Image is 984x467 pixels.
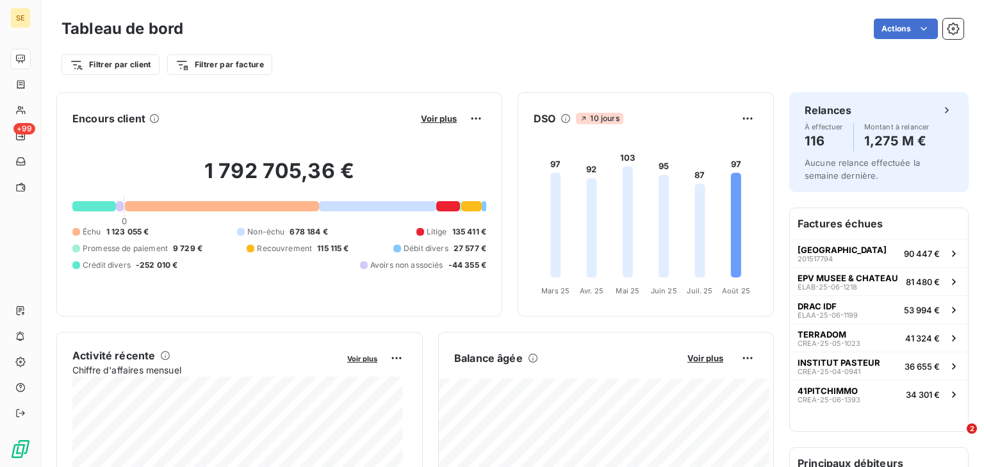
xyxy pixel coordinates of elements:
h6: Activité récente [72,348,155,363]
span: 27 577 € [454,243,486,254]
tspan: Avr. 25 [580,286,603,295]
span: 9 729 € [173,243,202,254]
span: Recouvrement [257,243,312,254]
button: Actions [874,19,938,39]
button: Voir plus [343,352,381,364]
iframe: Intercom live chat [940,423,971,454]
span: Aucune relance effectuée la semaine dernière. [805,158,920,181]
span: [GEOGRAPHIC_DATA] [798,245,887,255]
span: Non-échu [247,226,284,238]
h6: Factures échues [790,208,968,239]
span: Chiffre d'affaires mensuel [72,363,338,377]
button: EPV MUSEE & CHATEAUELAB-25-06-121881 480 € [790,267,968,295]
h2: 1 792 705,36 € [72,158,486,197]
span: 81 480 € [906,277,940,287]
span: 41 324 € [905,333,940,343]
span: Avoirs non associés [370,259,443,271]
span: 41PITCHIMMO [798,386,858,396]
tspan: Juil. 25 [687,286,712,295]
h6: Encours client [72,111,145,126]
span: TERRADOM [798,329,846,340]
tspan: Août 25 [722,286,750,295]
button: TERRADOMCREA-25-05-102341 324 € [790,324,968,352]
span: 36 655 € [905,361,940,372]
h6: Balance âgée [454,350,523,366]
h3: Tableau de bord [61,17,183,40]
button: DRAC IDFELAA-25-06-119953 994 € [790,295,968,324]
span: 2 [967,423,977,434]
span: 0 [122,216,127,226]
span: Voir plus [347,354,377,363]
span: ELAB-25-06-1218 [798,283,857,291]
span: 53 994 € [904,305,940,315]
span: À effectuer [805,123,843,131]
span: +99 [13,123,35,135]
tspan: Mai 25 [616,286,639,295]
span: Montant à relancer [864,123,930,131]
span: Échu [83,226,101,238]
span: Voir plus [687,353,723,363]
span: 1 123 055 € [106,226,149,238]
h6: Relances [805,102,851,118]
span: Litige [427,226,447,238]
span: EPV MUSEE & CHATEAU [798,273,898,283]
span: Débit divers [404,243,448,254]
span: 678 184 € [290,226,327,238]
button: Filtrer par client [61,54,160,75]
div: SE [10,8,31,28]
button: Voir plus [684,352,727,364]
span: Promesse de paiement [83,243,168,254]
tspan: Mars 25 [541,286,570,295]
span: 115 115 € [317,243,348,254]
span: 201517794 [798,255,833,263]
h6: DSO [534,111,555,126]
span: 135 411 € [452,226,486,238]
span: Voir plus [421,113,457,124]
span: ELAA-25-06-1199 [798,311,858,319]
span: -44 355 € [448,259,486,271]
tspan: Juin 25 [651,286,677,295]
button: 41PITCHIMMOCREA-25-06-139334 301 € [790,380,968,408]
span: CREA-25-06-1393 [798,396,860,404]
span: INSTITUT PASTEUR [798,357,880,368]
span: 10 jours [576,113,623,124]
span: CREA-25-04-0941 [798,368,860,375]
span: 90 447 € [904,249,940,259]
span: CREA-25-05-1023 [798,340,860,347]
button: INSTITUT PASTEURCREA-25-04-094136 655 € [790,352,968,380]
span: DRAC IDF [798,301,837,311]
button: Filtrer par facture [167,54,272,75]
span: 34 301 € [906,389,940,400]
button: Voir plus [417,113,461,124]
span: -252 010 € [136,259,178,271]
span: Crédit divers [83,259,131,271]
h4: 116 [805,131,843,151]
img: Logo LeanPay [10,439,31,459]
a: +99 [10,126,30,146]
h4: 1,275 M € [864,131,930,151]
button: [GEOGRAPHIC_DATA]20151779490 447 € [790,239,968,267]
